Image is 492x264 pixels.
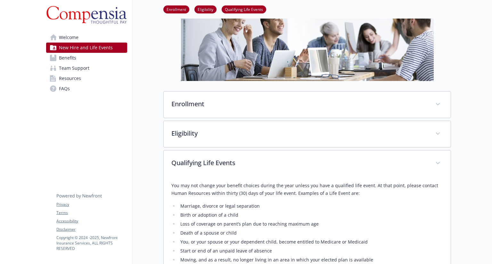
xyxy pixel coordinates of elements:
div: Eligibility [164,121,451,147]
p: Eligibility [171,129,428,138]
a: Privacy [56,202,127,207]
span: New Hire and Life Events [59,43,113,53]
a: Qualifying Life Events [222,6,266,12]
li: Marriage, divorce or legal separation [178,202,443,210]
a: Eligibility [194,6,217,12]
span: Resources [59,73,81,84]
span: Benefits [59,53,76,63]
a: Team Support [46,63,127,73]
a: Accessibility [56,218,127,224]
li: Birth or adoption of a child [178,211,443,219]
li: Death of a spouse or child [178,229,443,237]
p: Copyright © 2024 - 2025 , Newfront Insurance Services, ALL RIGHTS RESERVED [56,235,127,251]
span: Team Support [59,63,89,73]
a: Benefits [46,53,127,63]
div: Qualifying Life Events [164,150,451,177]
p: You may not change your benefit choices during the year unless you have a qualified life event. A... [171,182,443,197]
p: Enrollment [171,99,428,109]
a: FAQs [46,84,127,94]
span: FAQs [59,84,70,94]
li: Start or end of an unpaid leave of absence [178,247,443,255]
a: Disclaimer [56,227,127,232]
p: Qualifying Life Events [171,158,428,168]
li: Moving, and as a result, no longer living in an area in which your elected plan is available [178,256,443,264]
li: You, or your spouse or your dependent child, become entitled to Medicare or Medicaid [178,238,443,246]
a: Welcome [46,32,127,43]
li: Loss of coverage on parent’s plan due to reaching maximum age [178,220,443,228]
div: Enrollment [164,92,451,118]
a: Resources [46,73,127,84]
a: Enrollment [163,6,189,12]
a: Terms [56,210,127,216]
a: New Hire and Life Events [46,43,127,53]
span: Welcome [59,32,78,43]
